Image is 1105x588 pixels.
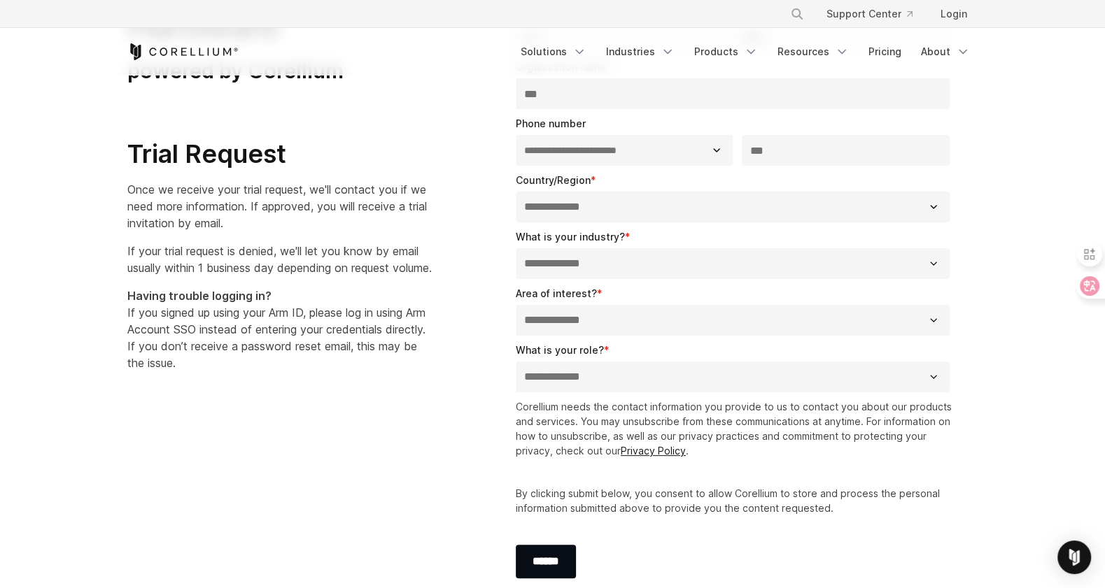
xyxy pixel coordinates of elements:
span: Country/Region [516,174,591,186]
a: Support Center [815,1,924,27]
div: Open Intercom Messenger [1057,540,1091,574]
span: If you signed up using your Arm ID, please log in using Arm Account SSO instead of entering your ... [127,289,425,370]
span: Once we receive your trial request, we'll contact you if we need more information. If approved, y... [127,182,427,230]
strong: Having trouble logging in? [127,289,272,303]
span: Phone number [516,117,586,129]
a: Industries [598,39,683,64]
h2: Trial Request [127,138,432,170]
a: About [913,39,978,64]
a: Login [929,1,978,27]
p: By clicking submit below, you consent to allow Corellium to store and process the personal inform... [516,486,956,515]
p: Corellium needs the contact information you provide to us to contact you about our products and s... [516,399,956,458]
div: Navigation Menu [773,1,978,27]
a: Corellium Home [127,43,239,60]
a: Products [686,39,766,64]
span: What is your industry? [516,231,625,243]
span: What is your role? [516,344,604,356]
span: Area of interest? [516,287,597,299]
a: Pricing [860,39,910,64]
button: Search [784,1,810,27]
a: Privacy Policy [621,445,686,457]
a: Solutions [512,39,595,64]
span: If your trial request is denied, we'll let you know by email usually within 1 business day depend... [127,244,432,275]
div: Navigation Menu [512,39,978,64]
a: Resources [769,39,857,64]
